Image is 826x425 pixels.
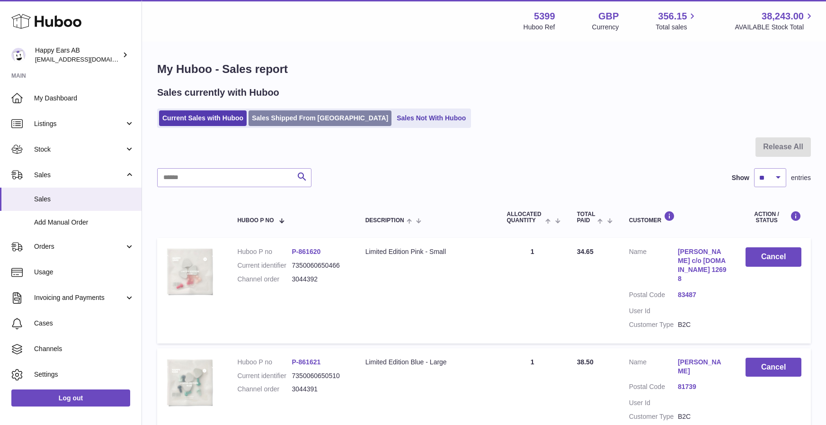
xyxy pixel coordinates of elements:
span: 356.15 [658,10,687,23]
div: Limited Edition Pink - Small [365,247,488,256]
strong: 5399 [534,10,555,23]
label: Show [732,173,749,182]
dt: Current identifier [237,261,292,270]
a: [PERSON_NAME] c/o [DOMAIN_NAME] 12698 [678,247,727,283]
span: Invoicing and Payments [34,293,124,302]
button: Cancel [746,247,801,267]
span: entries [791,173,811,182]
img: 3pl@happyearsearplugs.com [11,48,26,62]
div: Currency [592,23,619,32]
img: 53991712580636.png [167,247,214,296]
dt: Name [629,358,678,378]
a: P-861621 [292,358,321,366]
a: 38,243.00 AVAILABLE Stock Total [735,10,815,32]
span: Sales [34,195,134,204]
span: Huboo P no [237,217,274,224]
a: 81739 [678,382,727,391]
span: Total sales [656,23,698,32]
div: Action / Status [746,211,801,224]
a: Current Sales with Huboo [159,110,247,126]
span: Description [365,217,404,224]
div: Limited Edition Blue - Large [365,358,488,367]
strong: GBP [598,10,619,23]
a: [PERSON_NAME] [678,358,727,376]
button: Cancel [746,358,801,377]
span: Add Manual Order [34,218,134,227]
dt: Channel order [237,275,292,284]
span: AVAILABLE Stock Total [735,23,815,32]
a: Sales Not With Huboo [393,110,469,126]
dt: Postal Code [629,290,678,302]
div: Happy Ears AB [35,46,120,64]
dd: 7350060650510 [292,371,346,380]
span: Orders [34,242,124,251]
dt: Postal Code [629,382,678,394]
a: 83487 [678,290,727,299]
a: 356.15 Total sales [656,10,698,32]
span: Channels [34,344,134,353]
span: Stock [34,145,124,154]
dt: Huboo P no [237,247,292,256]
dd: B2C [678,412,727,421]
a: P-861620 [292,248,321,255]
div: Customer [629,211,727,224]
dt: Huboo P no [237,358,292,367]
h1: My Huboo - Sales report [157,62,811,77]
span: My Dashboard [34,94,134,103]
dt: User Id [629,307,678,316]
dd: B2C [678,320,727,329]
span: Settings [34,370,134,379]
dt: User Id [629,398,678,407]
div: Huboo Ref [524,23,555,32]
dt: Customer Type [629,320,678,329]
dt: Customer Type [629,412,678,421]
a: Log out [11,389,130,407]
dt: Name [629,247,678,286]
dt: Channel order [237,385,292,394]
span: Usage [34,268,134,277]
td: 1 [497,238,567,343]
span: Sales [34,171,124,180]
span: Cases [34,319,134,328]
dd: 3044392 [292,275,346,284]
dd: 3044391 [292,385,346,394]
span: Total paid [577,211,595,224]
span: [EMAIL_ADDRESS][DOMAIN_NAME] [35,55,139,63]
dd: 7350060650466 [292,261,346,270]
a: Sales Shipped From [GEOGRAPHIC_DATA] [249,110,391,126]
dt: Current identifier [237,371,292,380]
h2: Sales currently with Huboo [157,86,279,99]
span: 34.65 [577,248,594,255]
span: ALLOCATED Quantity [506,211,543,224]
span: Listings [34,119,124,128]
img: 53991712580521.png [167,358,214,407]
span: 38.50 [577,358,594,366]
span: 38,243.00 [762,10,804,23]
